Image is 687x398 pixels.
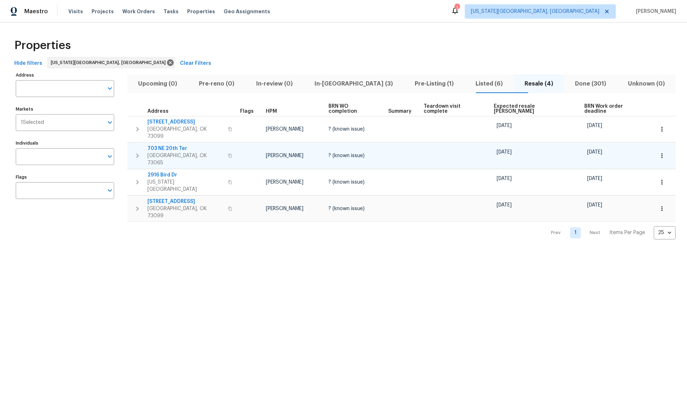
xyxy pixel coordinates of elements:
[266,153,303,158] span: [PERSON_NAME]
[266,180,303,185] span: [PERSON_NAME]
[147,171,224,179] span: 2916 Bird Dr
[424,104,482,114] span: Teardown visit complete
[92,8,114,15] span: Projects
[408,79,461,89] span: Pre-Listing (1)
[328,153,365,158] span: ? (known issue)
[518,79,560,89] span: Resale (4)
[147,109,169,114] span: Address
[266,127,303,132] span: [PERSON_NAME]
[587,176,602,181] span: [DATE]
[454,4,459,11] div: 1
[51,59,169,66] span: [US_STATE][GEOGRAPHIC_DATA], [GEOGRAPHIC_DATA]
[224,8,270,15] span: Geo Assignments
[47,57,175,68] div: [US_STATE][GEOGRAPHIC_DATA], [GEOGRAPHIC_DATA]
[16,141,114,145] label: Individuals
[132,79,184,89] span: Upcoming (0)
[250,79,299,89] span: In-review (0)
[187,8,215,15] span: Properties
[497,150,512,155] span: [DATE]
[494,104,572,114] span: Expected resale [PERSON_NAME]
[24,8,48,15] span: Maestro
[147,179,224,193] span: [US_STATE][GEOGRAPHIC_DATA]
[147,145,224,152] span: 703 NE 20th Ter
[584,104,642,114] span: BRN Work order deadline
[328,206,365,211] span: ? (known issue)
[105,185,115,195] button: Open
[11,57,45,70] button: Hide filters
[471,8,599,15] span: [US_STATE][GEOGRAPHIC_DATA], [GEOGRAPHIC_DATA]
[177,57,214,70] button: Clear Filters
[587,123,602,128] span: [DATE]
[609,229,645,236] p: Items Per Page
[105,83,115,93] button: Open
[587,150,602,155] span: [DATE]
[68,8,83,15] span: Visits
[147,118,224,126] span: [STREET_ADDRESS]
[164,9,179,14] span: Tasks
[308,79,400,89] span: In-[GEOGRAPHIC_DATA] (3)
[147,152,224,166] span: [GEOGRAPHIC_DATA], OK 73065
[180,59,211,68] span: Clear Filters
[497,123,512,128] span: [DATE]
[633,8,676,15] span: [PERSON_NAME]
[16,73,114,77] label: Address
[544,226,676,239] nav: Pagination Navigation
[14,59,42,68] span: Hide filters
[193,79,241,89] span: Pre-reno (0)
[469,79,509,89] span: Listed (6)
[266,109,277,114] span: HPM
[21,120,44,126] span: 1 Selected
[587,203,602,208] span: [DATE]
[16,175,114,179] label: Flags
[388,109,411,114] span: Summary
[147,126,224,140] span: [GEOGRAPHIC_DATA], OK 73099
[266,206,303,211] span: [PERSON_NAME]
[14,42,71,49] span: Properties
[328,180,365,185] span: ? (known issue)
[497,176,512,181] span: [DATE]
[621,79,671,89] span: Unknown (0)
[497,203,512,208] span: [DATE]
[147,205,224,219] span: [GEOGRAPHIC_DATA], OK 73099
[328,127,365,132] span: ? (known issue)
[240,109,254,114] span: Flags
[16,107,114,111] label: Markets
[570,227,581,238] a: Goto page 1
[105,117,115,127] button: Open
[328,104,376,114] span: BRN WO completion
[105,151,115,161] button: Open
[122,8,155,15] span: Work Orders
[568,79,613,89] span: Done (301)
[654,223,676,242] div: 25
[147,198,224,205] span: [STREET_ADDRESS]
